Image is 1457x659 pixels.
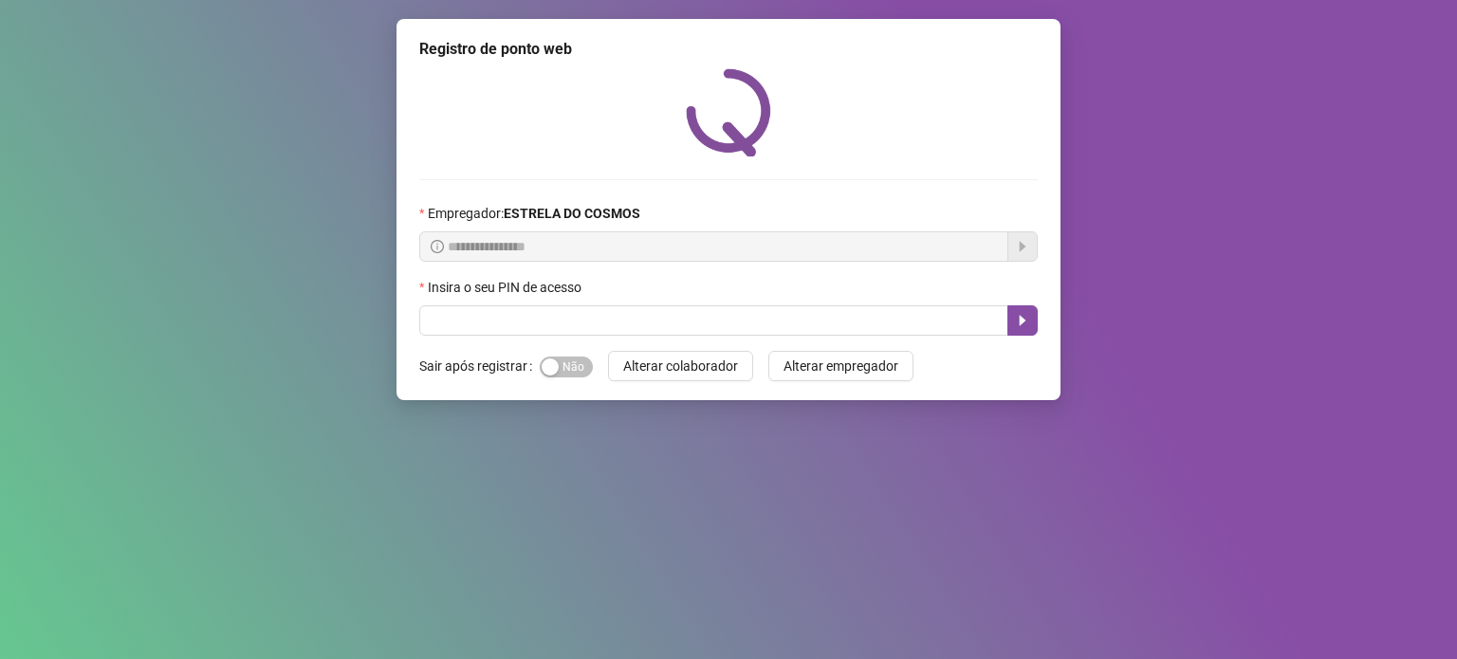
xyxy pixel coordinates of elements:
[623,356,738,376] span: Alterar colaborador
[1015,313,1030,328] span: caret-right
[428,203,640,224] span: Empregador :
[768,351,913,381] button: Alterar empregador
[431,240,444,253] span: info-circle
[608,351,753,381] button: Alterar colaborador
[419,351,540,381] label: Sair após registrar
[419,277,594,298] label: Insira o seu PIN de acesso
[686,68,771,156] img: QRPoint
[419,38,1038,61] div: Registro de ponto web
[504,206,640,221] strong: ESTRELA DO COSMOS
[784,356,898,376] span: Alterar empregador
